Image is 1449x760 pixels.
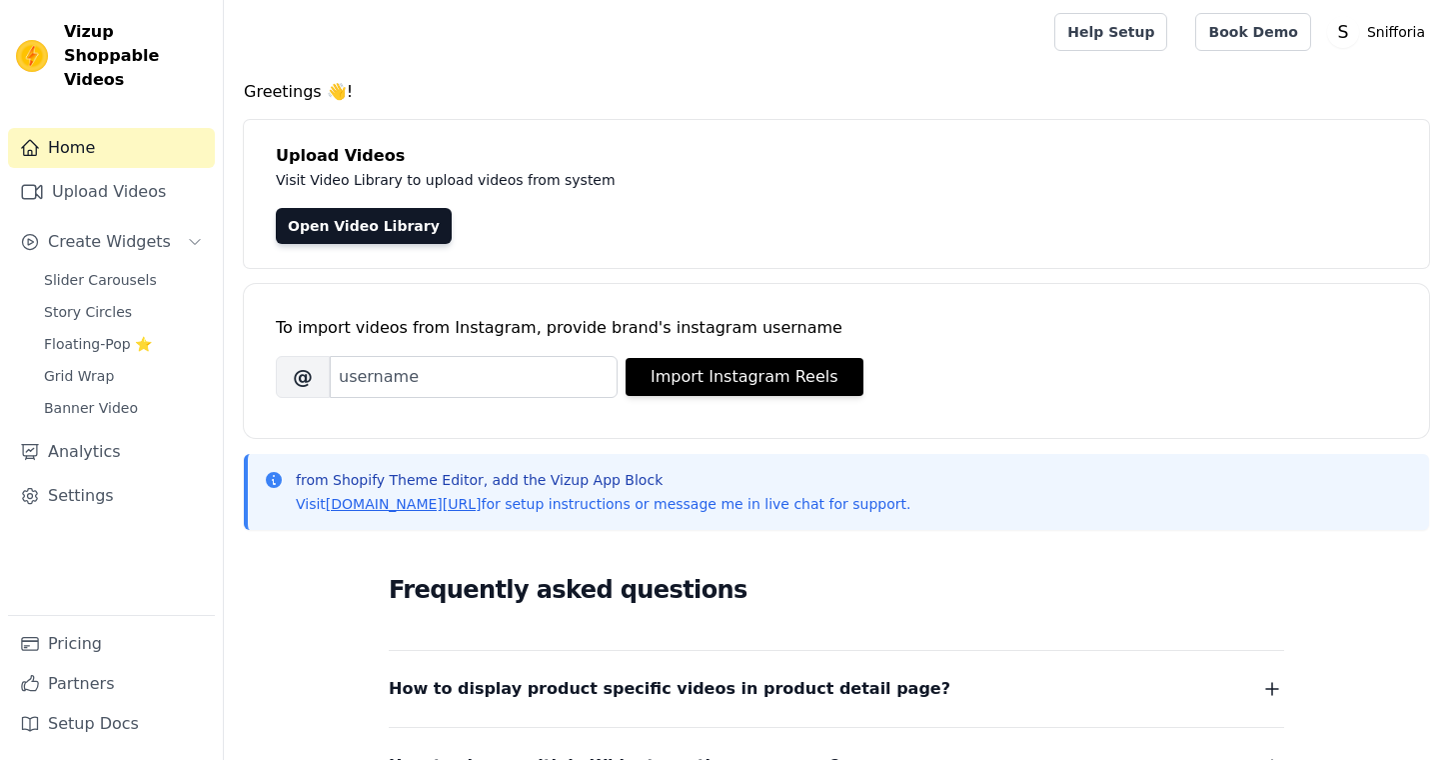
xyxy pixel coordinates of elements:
[1337,22,1348,42] text: S
[64,20,207,92] span: Vizup Shoppable Videos
[1327,14,1433,50] button: S Snifforia
[8,624,215,664] a: Pricing
[32,330,215,358] a: Floating-Pop ⭐
[8,172,215,212] a: Upload Videos
[16,40,48,72] img: Vizup
[296,494,910,514] p: Visit for setup instructions or message me in live chat for support.
[626,358,863,396] button: Import Instagram Reels
[44,398,138,418] span: Banner Video
[8,222,215,262] button: Create Widgets
[8,128,215,168] a: Home
[276,208,452,244] a: Open Video Library
[389,570,1284,610] h2: Frequently asked questions
[44,334,152,354] span: Floating-Pop ⭐
[44,302,132,322] span: Story Circles
[32,362,215,390] a: Grid Wrap
[32,266,215,294] a: Slider Carousels
[296,470,910,490] p: from Shopify Theme Editor, add the Vizup App Block
[1054,13,1167,51] a: Help Setup
[48,230,171,254] span: Create Widgets
[330,356,618,398] input: username
[276,168,1171,192] p: Visit Video Library to upload videos from system
[389,675,1284,703] button: How to display product specific videos in product detail page?
[244,80,1429,104] h4: Greetings 👋!
[32,394,215,422] a: Banner Video
[326,496,482,512] a: [DOMAIN_NAME][URL]
[1359,14,1433,50] p: Snifforia
[8,704,215,744] a: Setup Docs
[44,270,157,290] span: Slider Carousels
[32,298,215,326] a: Story Circles
[276,356,330,398] span: @
[8,476,215,516] a: Settings
[8,664,215,704] a: Partners
[1195,13,1310,51] a: Book Demo
[389,675,950,703] span: How to display product specific videos in product detail page?
[44,366,114,386] span: Grid Wrap
[276,316,1397,340] div: To import videos from Instagram, provide brand's instagram username
[8,432,215,472] a: Analytics
[276,144,1397,168] h4: Upload Videos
